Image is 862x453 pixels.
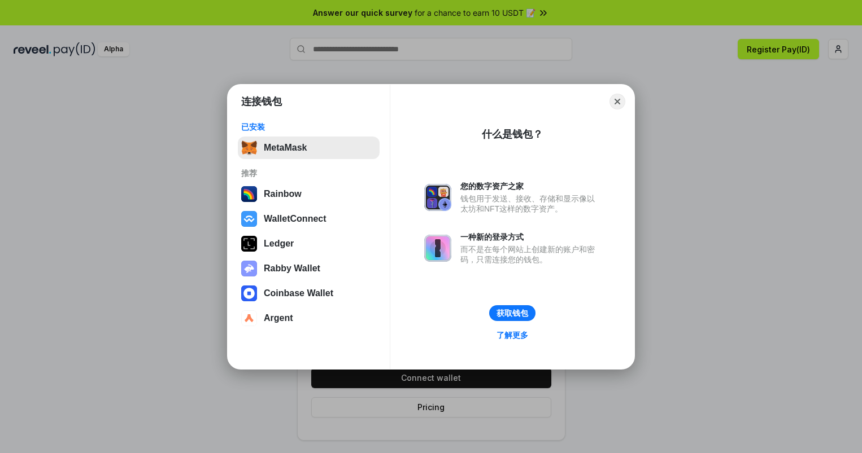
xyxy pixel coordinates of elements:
div: 而不是在每个网站上创建新的账户和密码，只需连接您的钱包。 [460,244,600,265]
button: Argent [238,307,380,329]
div: 钱包用于发送、接收、存储和显示像以太坊和NFT这样的数字资产。 [460,193,600,214]
button: 获取钱包 [489,305,536,321]
div: 您的数字资产之家 [460,181,600,191]
button: Close [610,94,625,109]
div: Rabby Wallet [264,263,320,274]
button: Rabby Wallet [238,257,380,280]
button: MetaMask [238,137,380,159]
img: svg+xml,%3Csvg%20fill%3D%22none%22%20height%3D%2233%22%20viewBox%3D%220%200%2035%2033%22%20width%... [241,140,257,156]
button: WalletConnect [238,208,380,230]
div: 推荐 [241,168,376,178]
img: svg+xml,%3Csvg%20xmlns%3D%22http%3A%2F%2Fwww.w3.org%2F2000%2Fsvg%22%20fill%3D%22none%22%20viewBox... [241,261,257,276]
div: MetaMask [264,143,307,153]
img: svg+xml,%3Csvg%20width%3D%2228%22%20height%3D%2228%22%20viewBox%3D%220%200%2028%2028%22%20fill%3D... [241,285,257,301]
div: 什么是钱包？ [482,127,543,141]
img: svg+xml,%3Csvg%20width%3D%2228%22%20height%3D%2228%22%20viewBox%3D%220%200%2028%2028%22%20fill%3D... [241,310,257,326]
div: Coinbase Wallet [264,288,333,298]
div: Ledger [264,239,294,249]
img: svg+xml,%3Csvg%20width%3D%2228%22%20height%3D%2228%22%20viewBox%3D%220%200%2028%2028%22%20fill%3D... [241,211,257,227]
img: svg+xml,%3Csvg%20width%3D%22120%22%20height%3D%22120%22%20viewBox%3D%220%200%20120%20120%22%20fil... [241,186,257,202]
a: 了解更多 [490,328,535,342]
img: svg+xml,%3Csvg%20xmlns%3D%22http%3A%2F%2Fwww.w3.org%2F2000%2Fsvg%22%20fill%3D%22none%22%20viewBox... [424,184,451,211]
img: svg+xml,%3Csvg%20xmlns%3D%22http%3A%2F%2Fwww.w3.org%2F2000%2Fsvg%22%20fill%3D%22none%22%20viewBox... [424,235,451,262]
button: Ledger [238,232,380,255]
button: Coinbase Wallet [238,282,380,305]
div: 获取钱包 [497,308,528,318]
button: Rainbow [238,183,380,205]
div: Rainbow [264,189,302,199]
img: svg+xml,%3Csvg%20xmlns%3D%22http%3A%2F%2Fwww.w3.org%2F2000%2Fsvg%22%20width%3D%2228%22%20height%3... [241,236,257,252]
div: 了解更多 [497,330,528,340]
div: 已安装 [241,122,376,132]
div: WalletConnect [264,214,326,224]
div: Argent [264,313,293,323]
h1: 连接钱包 [241,95,282,108]
div: 一种新的登录方式 [460,232,600,242]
